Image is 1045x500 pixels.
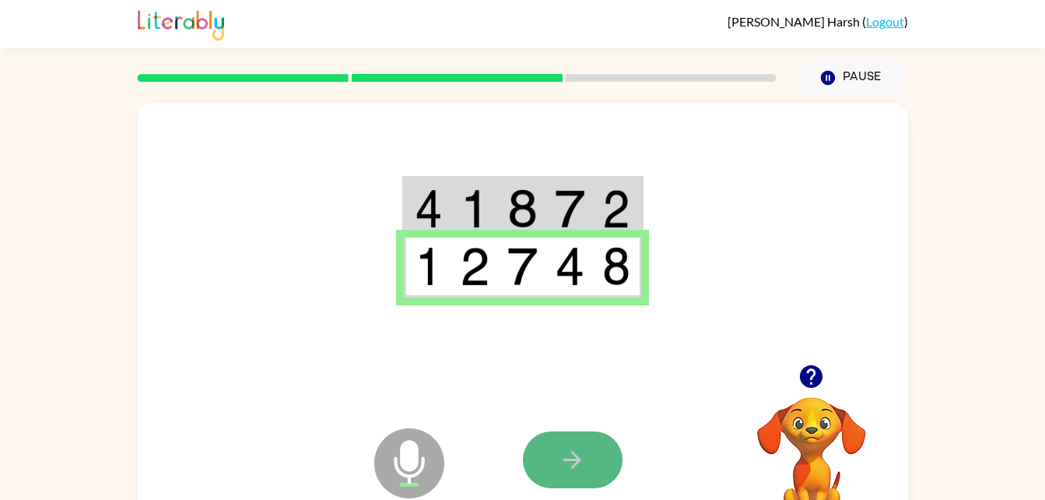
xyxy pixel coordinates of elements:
[602,189,630,228] img: 2
[555,247,584,286] img: 4
[138,6,224,40] img: Literably
[460,189,489,228] img: 1
[555,189,584,228] img: 7
[460,247,489,286] img: 2
[795,60,908,96] button: Pause
[507,189,537,228] img: 8
[728,14,862,29] span: [PERSON_NAME] Harsh
[415,189,443,228] img: 4
[602,247,630,286] img: 8
[866,14,904,29] a: Logout
[728,14,908,29] div: ( )
[415,247,443,286] img: 1
[507,247,537,286] img: 7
